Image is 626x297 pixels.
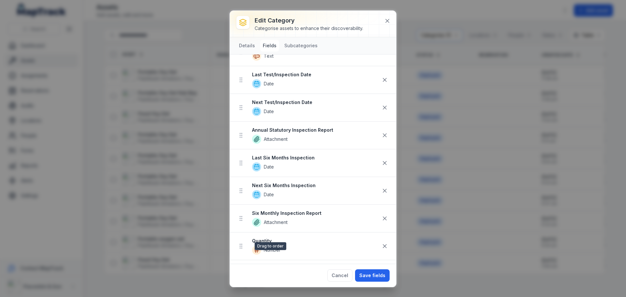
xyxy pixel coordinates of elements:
button: Cancel [327,269,352,282]
strong: Last Test/Inspection Date [252,71,379,78]
button: Save fields [355,269,390,282]
button: Subcategories [282,40,320,52]
span: Date [264,81,274,87]
button: Details [236,40,258,52]
button: Fields [260,40,279,52]
strong: Annual Statutory Inspection Report [252,127,379,133]
strong: Next Test/Inspection Date [252,99,379,106]
span: Date [264,108,274,115]
strong: Six Monthly Inspection Report [252,210,379,216]
span: Drag to order [255,242,286,250]
strong: Next Six Months Inspection [252,182,379,189]
span: Date [264,191,274,198]
strong: Last Six Months Inspection [252,155,379,161]
h3: Edit category [255,16,363,25]
span: Date [264,164,274,170]
span: Attachment [264,136,288,142]
strong: Quantity [252,238,379,244]
span: Attachment [264,219,288,226]
div: Categorise assets to enhance their discoverability. [255,25,363,32]
span: Text [264,53,274,59]
span: Number [264,247,281,253]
